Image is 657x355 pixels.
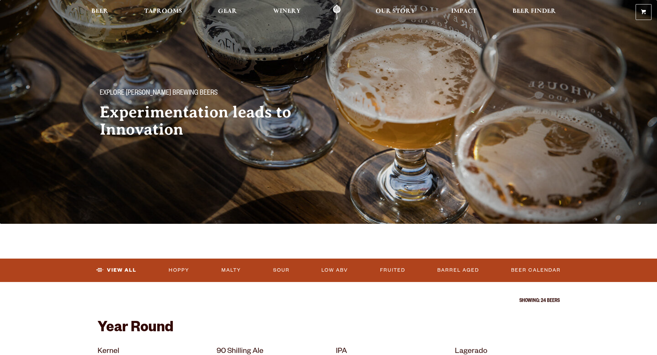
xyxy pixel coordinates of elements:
[100,104,315,138] h2: Experimentation leads to Innovation
[213,4,241,20] a: Gear
[512,9,556,14] span: Beer Finder
[98,299,560,304] p: Showing: 24 Beers
[451,9,477,14] span: Impact
[447,4,481,20] a: Impact
[435,262,482,278] a: Barrel Aged
[269,4,305,20] a: Winery
[166,262,192,278] a: Hoppy
[270,262,292,278] a: Sour
[377,262,408,278] a: Fruited
[140,4,187,20] a: Taprooms
[219,262,244,278] a: Malty
[98,321,560,337] h2: Year Round
[144,9,182,14] span: Taprooms
[508,4,560,20] a: Beer Finder
[371,4,420,20] a: Our Story
[218,9,237,14] span: Gear
[319,262,351,278] a: Low ABV
[376,9,415,14] span: Our Story
[508,262,564,278] a: Beer Calendar
[91,9,108,14] span: Beer
[273,9,301,14] span: Winery
[324,4,350,20] a: Odell Home
[87,4,113,20] a: Beer
[93,262,139,278] a: View All
[100,89,218,98] span: Explore [PERSON_NAME] Brewing Beers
